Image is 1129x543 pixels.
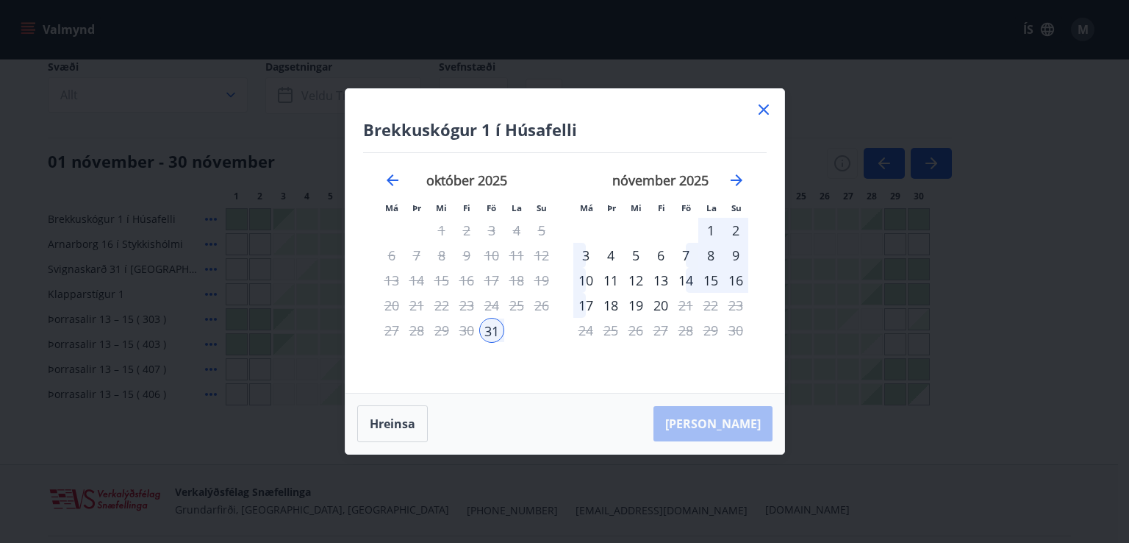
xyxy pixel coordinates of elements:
[623,268,648,293] td: Choose miðvikudagur, 12. nóvember 2025 as your check-out date. It’s available.
[504,243,529,268] td: Not available. laugardagur, 11. október 2025
[412,202,421,213] small: Þr
[723,218,748,243] div: 2
[698,318,723,343] td: Not available. laugardagur, 29. nóvember 2025
[698,293,723,318] td: Not available. laugardagur, 22. nóvember 2025
[529,293,554,318] td: Not available. sunnudagur, 26. október 2025
[404,293,429,318] td: Not available. þriðjudagur, 21. október 2025
[479,268,504,293] div: Aðeins útritun í boði
[612,171,709,189] strong: nóvember 2025
[429,293,454,318] td: Not available. miðvikudagur, 22. október 2025
[573,268,598,293] td: Choose mánudagur, 10. nóvember 2025 as your check-out date. It’s available.
[723,243,748,268] div: 9
[623,293,648,318] div: 19
[479,218,504,243] td: Not available. föstudagur, 3. október 2025
[648,318,673,343] td: Not available. fimmtudagur, 27. nóvember 2025
[723,268,748,293] div: 16
[673,268,698,293] div: 14
[598,293,623,318] td: Choose þriðjudagur, 18. nóvember 2025 as your check-out date. It’s available.
[384,171,401,189] div: Move backward to switch to the previous month.
[631,202,642,213] small: Mi
[673,268,698,293] td: Choose föstudagur, 14. nóvember 2025 as your check-out date. It’s available.
[673,318,698,343] td: Not available. föstudagur, 28. nóvember 2025
[487,202,496,213] small: Fö
[648,268,673,293] td: Choose fimmtudagur, 13. nóvember 2025 as your check-out date. It’s available.
[731,202,742,213] small: Su
[463,202,470,213] small: Fi
[385,202,398,213] small: Má
[363,118,767,141] h4: Brekkuskógur 1 í Húsafelli
[673,243,698,268] td: Choose föstudagur, 7. nóvember 2025 as your check-out date. It’s available.
[379,243,404,268] td: Not available. mánudagur, 6. október 2025
[598,268,623,293] td: Choose þriðjudagur, 11. nóvember 2025 as your check-out date. It’s available.
[723,243,748,268] td: Choose sunnudagur, 9. nóvember 2025 as your check-out date. It’s available.
[436,202,447,213] small: Mi
[698,268,723,293] div: 15
[429,268,454,293] td: Not available. miðvikudagur, 15. október 2025
[723,268,748,293] td: Choose sunnudagur, 16. nóvember 2025 as your check-out date. It’s available.
[723,293,748,318] td: Not available. sunnudagur, 23. nóvember 2025
[648,293,673,318] td: Choose fimmtudagur, 20. nóvember 2025 as your check-out date. It’s available.
[504,268,529,293] td: Not available. laugardagur, 18. október 2025
[573,293,598,318] div: 17
[698,243,723,268] td: Choose laugardagur, 8. nóvember 2025 as your check-out date. It’s available.
[681,202,691,213] small: Fö
[728,171,745,189] div: Move forward to switch to the next month.
[698,243,723,268] div: 8
[580,202,593,213] small: Má
[429,243,454,268] td: Not available. miðvikudagur, 8. október 2025
[479,243,504,268] td: Not available. föstudagur, 10. október 2025
[537,202,547,213] small: Su
[404,268,429,293] td: Not available. þriðjudagur, 14. október 2025
[648,243,673,268] div: 6
[723,218,748,243] td: Choose sunnudagur, 2. nóvember 2025 as your check-out date. It’s available.
[623,243,648,268] div: 5
[623,318,648,343] td: Not available. miðvikudagur, 26. nóvember 2025
[529,268,554,293] td: Not available. sunnudagur, 19. október 2025
[479,243,504,268] div: Aðeins útritun í boði
[673,293,698,318] td: Not available. föstudagur, 21. nóvember 2025
[479,318,504,343] div: 31
[479,218,504,243] div: Aðeins útritun í boði
[573,243,598,268] div: 3
[454,293,479,318] td: Not available. fimmtudagur, 23. október 2025
[573,268,598,293] div: 10
[648,243,673,268] td: Choose fimmtudagur, 6. nóvember 2025 as your check-out date. It’s available.
[529,243,554,268] td: Not available. sunnudagur, 12. október 2025
[598,293,623,318] div: 18
[479,318,504,343] td: Selected as start date. föstudagur, 31. október 2025
[706,202,717,213] small: La
[573,318,598,343] td: Not available. mánudagur, 24. nóvember 2025
[698,268,723,293] td: Choose laugardagur, 15. nóvember 2025 as your check-out date. It’s available.
[723,318,748,343] td: Not available. sunnudagur, 30. nóvember 2025
[698,218,723,243] td: Choose laugardagur, 1. nóvember 2025 as your check-out date. It’s available.
[698,218,723,243] div: 1
[504,218,529,243] td: Not available. laugardagur, 4. október 2025
[598,318,623,343] td: Not available. þriðjudagur, 25. nóvember 2025
[479,268,504,293] td: Not available. föstudagur, 17. október 2025
[673,243,698,268] div: 7
[454,218,479,243] td: Not available. fimmtudagur, 2. október 2025
[623,293,648,318] td: Choose miðvikudagur, 19. nóvember 2025 as your check-out date. It’s available.
[504,293,529,318] td: Not available. laugardagur, 25. október 2025
[598,243,623,268] div: 4
[429,318,454,343] td: Not available. miðvikudagur, 29. október 2025
[607,202,616,213] small: Þr
[404,243,429,268] td: Not available. þriðjudagur, 7. október 2025
[379,268,404,293] td: Not available. mánudagur, 13. október 2025
[479,293,504,318] td: Not available. föstudagur, 24. október 2025
[648,293,673,318] div: Aðeins útritun í boði
[658,202,665,213] small: Fi
[598,268,623,293] div: 11
[357,405,428,442] button: Hreinsa
[512,202,522,213] small: La
[454,268,479,293] td: Not available. fimmtudagur, 16. október 2025
[404,318,429,343] td: Not available. þriðjudagur, 28. október 2025
[529,218,554,243] td: Not available. sunnudagur, 5. október 2025
[623,268,648,293] div: 12
[454,243,479,268] td: Not available. fimmtudagur, 9. október 2025
[648,268,673,293] div: 13
[379,293,404,318] td: Not available. mánudagur, 20. október 2025
[426,171,507,189] strong: október 2025
[573,293,598,318] td: Choose mánudagur, 17. nóvember 2025 as your check-out date. It’s available.
[598,243,623,268] td: Choose þriðjudagur, 4. nóvember 2025 as your check-out date. It’s available.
